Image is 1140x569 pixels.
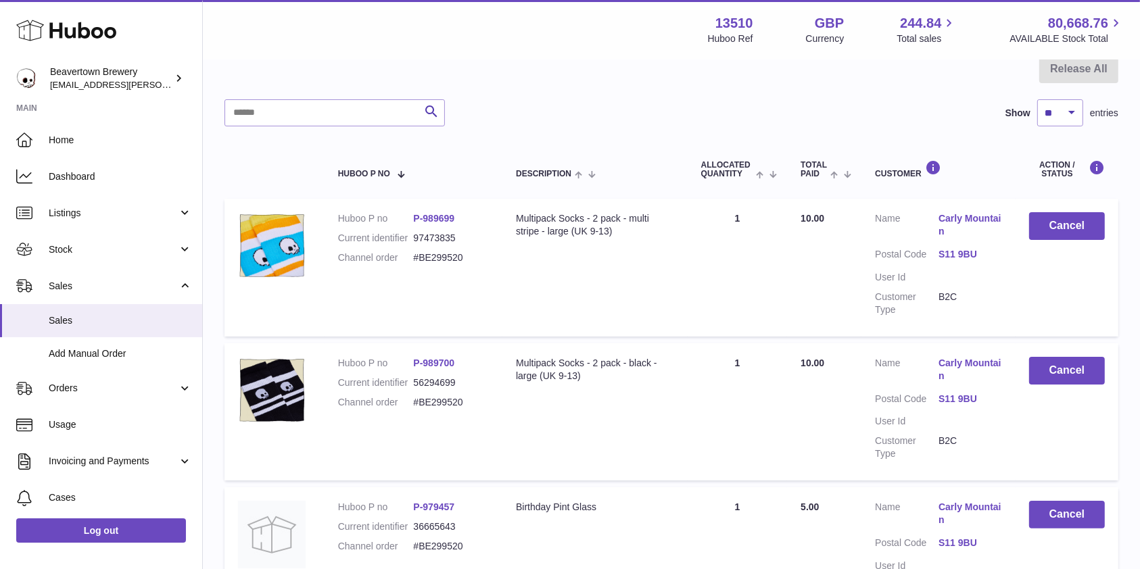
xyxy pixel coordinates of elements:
span: Total sales [897,32,957,45]
a: Carly Mountain [939,212,1002,238]
dt: User Id [875,415,939,428]
dd: B2C [939,291,1002,316]
dt: Huboo P no [338,357,414,370]
span: entries [1090,107,1118,120]
a: 80,668.76 AVAILABLE Stock Total [1010,14,1124,45]
dt: Postal Code [875,248,939,264]
a: S11 9BU [939,248,1002,261]
span: AVAILABLE Stock Total [1010,32,1124,45]
span: Cases [49,491,192,504]
dt: Name [875,501,939,530]
dd: B2C [939,435,1002,460]
button: Cancel [1029,501,1105,528]
a: S11 9BU [939,393,1002,405]
a: P-989699 [413,213,454,224]
img: kit.lowe@beavertownbrewery.co.uk [16,68,37,89]
span: 10.00 [801,357,824,368]
div: Huboo Ref [708,32,753,45]
dt: Current identifier [338,232,414,245]
span: 244.84 [900,14,941,32]
dd: #BE299520 [413,251,489,264]
span: [EMAIL_ADDRESS][PERSON_NAME][DOMAIN_NAME] [50,79,271,90]
button: Cancel [1029,357,1105,385]
div: Action / Status [1029,160,1105,178]
span: Dashboard [49,170,192,183]
a: S11 9BU [939,537,1002,549]
span: Usage [49,418,192,431]
a: Log out [16,518,186,543]
span: Sales [49,280,178,293]
div: Beavertown Brewery [50,66,172,91]
label: Show [1005,107,1030,120]
dt: Current identifier [338,376,414,389]
div: Currency [806,32,845,45]
span: 5.00 [801,501,819,512]
span: Huboo P no [338,170,390,178]
span: Description [516,170,571,178]
span: Orders [49,382,178,395]
div: Customer [875,160,1002,178]
span: Total paid [801,161,827,178]
span: Stock [49,243,178,256]
a: 244.84 Total sales [897,14,957,45]
span: Add Manual Order [49,347,192,360]
dt: Postal Code [875,537,939,553]
dt: Huboo P no [338,212,414,225]
span: Home [49,134,192,147]
a: P-979457 [413,501,454,512]
dt: User Id [875,271,939,284]
a: Carly Mountain [939,357,1002,382]
dt: Channel order [338,251,414,264]
dt: Name [875,357,939,386]
dt: Current identifier [338,520,414,533]
a: P-989700 [413,357,454,368]
dd: 36665643 [413,520,489,533]
span: Invoicing and Payments [49,455,178,468]
span: 80,668.76 [1048,14,1108,32]
dd: #BE299520 [413,396,489,409]
strong: GBP [815,14,844,32]
span: 10.00 [801,213,824,224]
dd: 97473835 [413,232,489,245]
td: 1 [688,343,788,480]
dt: Channel order [338,396,414,409]
img: 1717668893.png [238,357,306,424]
a: Carly Mountain [939,501,1002,526]
span: Sales [49,314,192,327]
span: Listings [49,207,178,220]
dt: Customer Type [875,435,939,460]
dt: Channel order [338,540,414,553]
div: Multipack Socks - 2 pack - multi stripe - large (UK 9-13) [516,212,674,238]
dt: Huboo P no [338,501,414,514]
dd: #BE299520 [413,540,489,553]
button: Cancel [1029,212,1105,240]
dt: Name [875,212,939,241]
dt: Postal Code [875,393,939,409]
td: 1 [688,199,788,336]
dt: Customer Type [875,291,939,316]
strong: 13510 [715,14,753,32]
span: ALLOCATED Quantity [701,161,753,178]
div: Birthday Pint Glass [516,501,674,514]
img: 1717668540.png [238,212,306,280]
div: Multipack Socks - 2 pack - black - large (UK 9-13) [516,357,674,382]
img: no-photo.jpg [238,501,306,568]
dd: 56294699 [413,376,489,389]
